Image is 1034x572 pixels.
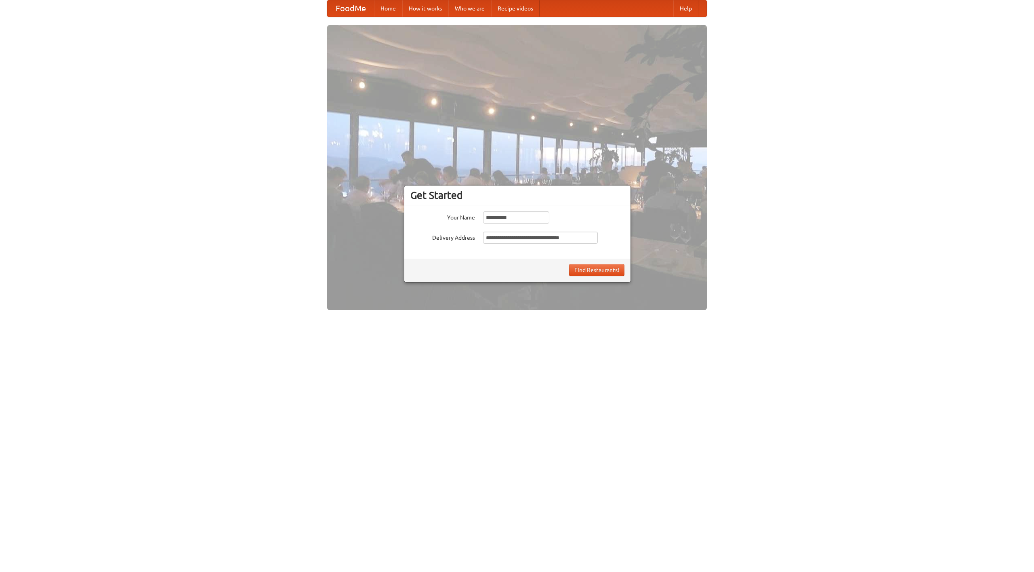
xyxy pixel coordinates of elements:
a: FoodMe [328,0,374,17]
button: Find Restaurants! [569,264,624,276]
a: Who we are [448,0,491,17]
label: Delivery Address [410,232,475,242]
a: Help [673,0,698,17]
a: Home [374,0,402,17]
h3: Get Started [410,189,624,201]
label: Your Name [410,211,475,222]
a: Recipe videos [491,0,540,17]
a: How it works [402,0,448,17]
